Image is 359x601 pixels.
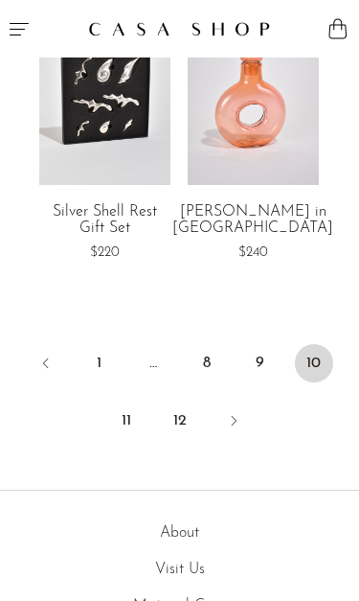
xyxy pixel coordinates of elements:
[160,525,199,541] a: About
[238,245,268,260] span: $240
[214,402,253,444] a: Next
[161,402,199,440] a: 12
[39,204,170,238] a: Silver Shell Rest Gift Set
[295,344,333,382] span: 10
[90,245,120,260] span: $220
[27,344,65,386] a: Previous
[241,344,280,382] a: 9
[80,344,119,382] a: 1
[155,562,205,577] a: Visit Us
[107,402,146,440] a: 11
[134,344,172,382] span: …
[172,204,333,238] a: [PERSON_NAME] in [GEOGRAPHIC_DATA]
[188,344,226,382] a: 8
